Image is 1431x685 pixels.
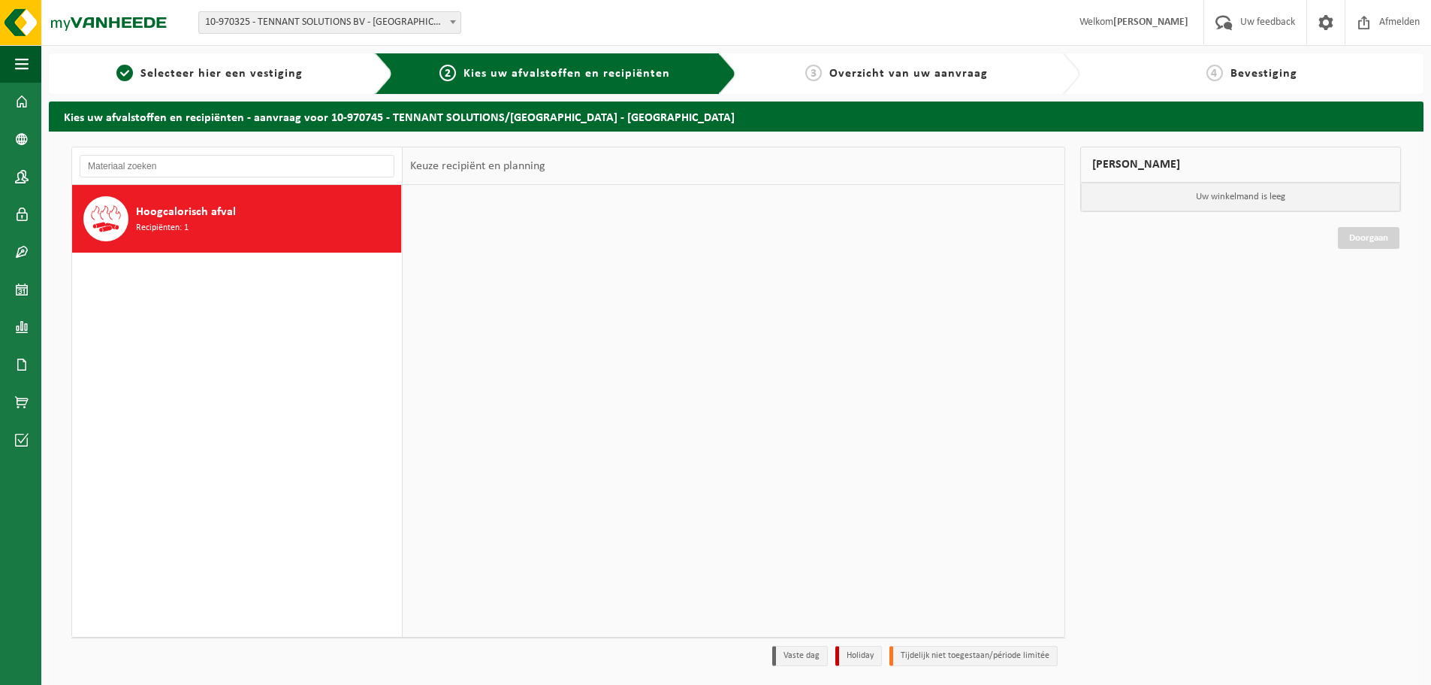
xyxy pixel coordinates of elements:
div: [PERSON_NAME] [1080,147,1402,183]
span: 2 [439,65,456,81]
button: Hoogcalorisch afval Recipiënten: 1 [72,185,402,253]
span: 10-970325 - TENNANT SOLUTIONS BV - MECHELEN [198,11,461,34]
a: 1Selecteer hier een vestiging [56,65,363,83]
span: 1 [116,65,133,81]
input: Materiaal zoeken [80,155,394,177]
span: Recipiënten: 1 [136,221,189,235]
h2: Kies uw afvalstoffen en recipiënten - aanvraag voor 10-970745 - TENNANT SOLUTIONS/[GEOGRAPHIC_DAT... [49,102,1423,131]
span: 4 [1206,65,1223,81]
strong: [PERSON_NAME] [1113,17,1188,28]
span: Selecteer hier een vestiging [140,68,303,80]
span: Bevestiging [1230,68,1297,80]
p: Uw winkelmand is leeg [1081,183,1401,211]
span: 3 [805,65,822,81]
div: Keuze recipiënt en planning [403,147,553,185]
a: Doorgaan [1338,227,1399,249]
li: Holiday [835,646,882,666]
li: Vaste dag [772,646,828,666]
li: Tijdelijk niet toegestaan/période limitée [889,646,1058,666]
span: Overzicht van uw aanvraag [829,68,988,80]
span: 10-970325 - TENNANT SOLUTIONS BV - MECHELEN [199,12,460,33]
span: Hoogcalorisch afval [136,203,236,221]
span: Kies uw afvalstoffen en recipiënten [463,68,670,80]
